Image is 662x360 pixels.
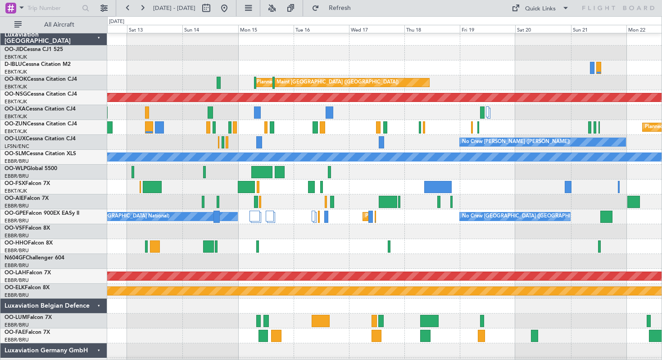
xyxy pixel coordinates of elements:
div: Sun 14 [182,25,238,33]
span: OO-ROK [5,77,27,82]
span: OO-FSX [5,181,25,186]
a: EBKT/KJK [5,54,27,60]
a: EBKT/KJK [5,83,27,90]
a: EBBR/BRU [5,292,29,299]
a: EBBR/BRU [5,337,29,343]
span: OO-WLP [5,166,27,171]
a: EBBR/BRU [5,203,29,209]
span: OO-HHO [5,240,28,246]
div: Planned Maint [GEOGRAPHIC_DATA] ([GEOGRAPHIC_DATA] National) [365,210,528,223]
a: EBBR/BRU [5,322,29,328]
span: OO-LUM [5,315,27,320]
a: OO-AIEFalcon 7X [5,196,49,201]
a: N604GFChallenger 604 [5,255,64,261]
a: D-IBLUCessna Citation M2 [5,62,71,67]
span: OO-VSF [5,226,25,231]
a: EBKT/KJK [5,69,27,75]
span: OO-SLM [5,151,26,157]
a: LFSN/ENC [5,143,29,150]
div: Mon 15 [238,25,294,33]
a: EBBR/BRU [5,173,29,180]
a: OO-ZUNCessna Citation CJ4 [5,121,77,127]
a: EBBR/BRU [5,247,29,254]
span: OO-JID [5,47,23,52]
button: Refresh [308,1,362,15]
a: OO-LUXCessna Citation CJ4 [5,136,76,142]
span: All Aircraft [23,22,95,28]
div: No Crew [PERSON_NAME] ([PERSON_NAME]) [462,135,570,149]
div: Fri 19 [460,25,515,33]
a: EBBR/BRU [5,232,29,239]
button: All Aircraft [10,18,98,32]
span: OO-ELK [5,285,25,291]
div: Thu 18 [404,25,460,33]
a: OO-LUMFalcon 7X [5,315,52,320]
a: EBBR/BRU [5,277,29,284]
input: Trip Number [27,1,79,15]
a: EBKT/KJK [5,113,27,120]
div: Sat 20 [515,25,571,33]
span: N604GF [5,255,26,261]
span: OO-FAE [5,330,25,335]
a: EBBR/BRU [5,262,29,269]
a: EBBR/BRU [5,158,29,165]
a: EBBR/BRU [5,217,29,224]
a: OO-ROKCessna Citation CJ4 [5,77,77,82]
span: OO-GPE [5,211,26,216]
a: OO-WLPGlobal 5500 [5,166,57,171]
span: OO-LUX [5,136,26,142]
div: Sun 21 [571,25,626,33]
a: OO-LAHFalcon 7X [5,270,51,276]
div: Planned Maint [GEOGRAPHIC_DATA] ([GEOGRAPHIC_DATA]) [257,76,399,89]
div: Wed 17 [349,25,404,33]
span: D-IBLU [5,62,22,67]
a: EBKT/KJK [5,188,27,194]
a: OO-FAEFalcon 7X [5,330,50,335]
span: OO-AIE [5,196,24,201]
a: OO-NSGCessna Citation CJ4 [5,92,77,97]
div: No Crew [GEOGRAPHIC_DATA] ([GEOGRAPHIC_DATA] National) [462,210,613,223]
div: Tue 16 [294,25,349,33]
a: OO-LXACessna Citation CJ4 [5,106,76,112]
a: EBKT/KJK [5,98,27,105]
a: EBKT/KJK [5,128,27,135]
span: [DATE] - [DATE] [153,4,195,12]
a: OO-FSXFalcon 7X [5,181,50,186]
a: OO-ELKFalcon 8X [5,285,50,291]
span: OO-ZUN [5,121,27,127]
div: Sat 13 [127,25,182,33]
span: OO-LXA [5,106,26,112]
div: [DATE] [109,18,124,26]
a: OO-JIDCessna CJ1 525 [5,47,63,52]
a: OO-SLMCessna Citation XLS [5,151,76,157]
a: OO-HHOFalcon 8X [5,240,53,246]
a: OO-VSFFalcon 8X [5,226,50,231]
a: OO-GPEFalcon 900EX EASy II [5,211,79,216]
span: OO-LAH [5,270,26,276]
span: OO-NSG [5,92,27,97]
span: Refresh [321,5,359,11]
